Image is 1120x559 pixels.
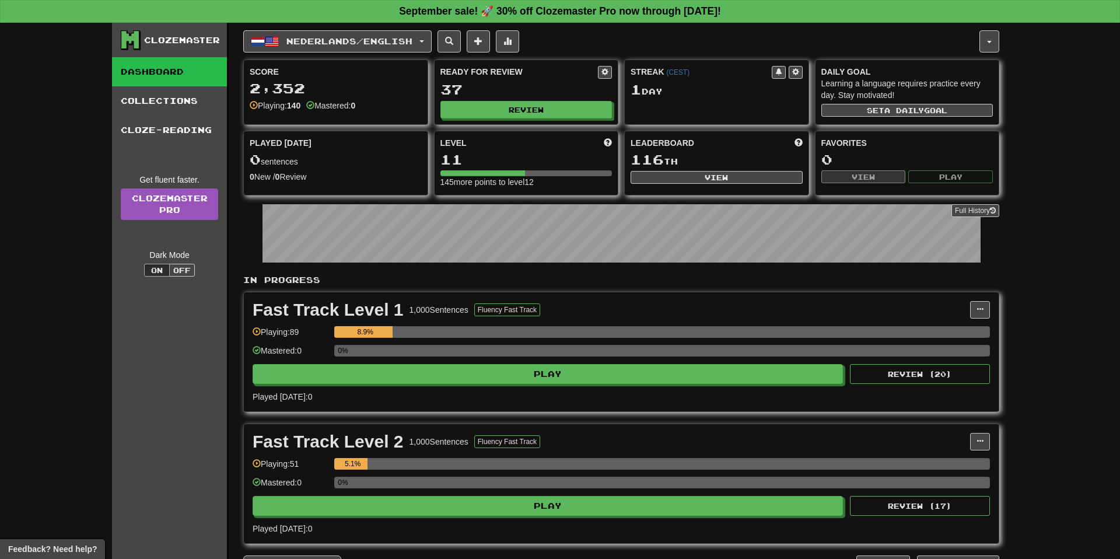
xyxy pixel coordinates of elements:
[253,458,328,477] div: Playing: 51
[253,392,312,401] span: Played [DATE]: 0
[112,116,227,145] a: Cloze-Reading
[253,496,843,516] button: Play
[666,68,689,76] a: (CEST)
[850,364,990,384] button: Review (20)
[250,152,422,167] div: sentences
[440,137,467,149] span: Level
[908,170,993,183] button: Play
[121,249,218,261] div: Dark Mode
[821,104,993,117] button: Seta dailygoal
[440,152,612,167] div: 11
[250,171,422,183] div: New / Review
[338,326,393,338] div: 8.9%
[631,66,772,78] div: Streak
[8,543,97,555] span: Open feedback widget
[631,137,694,149] span: Leaderboard
[243,274,999,286] p: In Progress
[409,436,468,448] div: 1,000 Sentences
[821,78,993,101] div: Learning a language requires practice every day. Stay motivated!
[399,5,721,17] strong: September sale! 🚀 30% off Clozemaster Pro now through [DATE]!
[440,176,612,188] div: 145 more points to level 12
[253,326,328,345] div: Playing: 89
[112,86,227,116] a: Collections
[250,81,422,96] div: 2,352
[287,101,300,110] strong: 140
[631,82,803,97] div: Day
[250,151,261,167] span: 0
[253,301,404,319] div: Fast Track Level 1
[467,30,490,53] button: Add sentence to collection
[821,152,993,167] div: 0
[250,172,254,181] strong: 0
[112,57,227,86] a: Dashboard
[250,100,300,111] div: Playing:
[631,81,642,97] span: 1
[631,171,803,184] button: View
[794,137,803,149] span: This week in points, UTC
[306,100,355,111] div: Mastered:
[437,30,461,53] button: Search sentences
[351,101,355,110] strong: 0
[884,106,924,114] span: a daily
[253,364,843,384] button: Play
[631,152,803,167] div: th
[144,264,170,277] button: On
[121,174,218,186] div: Get fluent faster.
[440,82,612,97] div: 37
[850,496,990,516] button: Review (17)
[169,264,195,277] button: Off
[409,304,468,316] div: 1,000 Sentences
[821,137,993,149] div: Favorites
[253,433,404,450] div: Fast Track Level 2
[631,151,664,167] span: 116
[821,66,993,78] div: Daily Goal
[250,137,311,149] span: Played [DATE]
[604,137,612,149] span: Score more points to level up
[821,170,906,183] button: View
[253,477,328,496] div: Mastered: 0
[144,34,220,46] div: Clozemaster
[275,172,280,181] strong: 0
[440,66,598,78] div: Ready for Review
[121,188,218,220] a: ClozemasterPro
[253,524,312,533] span: Played [DATE]: 0
[474,303,540,316] button: Fluency Fast Track
[440,101,612,118] button: Review
[250,66,422,78] div: Score
[243,30,432,53] button: Nederlands/English
[951,204,999,217] button: Full History
[286,36,412,46] span: Nederlands / English
[338,458,367,470] div: 5.1%
[496,30,519,53] button: More stats
[253,345,328,364] div: Mastered: 0
[474,435,540,448] button: Fluency Fast Track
